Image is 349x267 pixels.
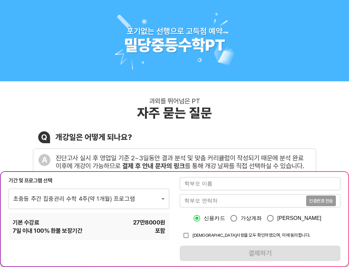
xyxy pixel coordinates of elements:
[180,177,340,190] input: 학부모 이름을 입력해주세요
[277,214,321,222] span: [PERSON_NAME]
[9,177,169,184] div: 기간 및 프로그램 선택
[55,132,132,142] div: 개강일은 어떻게 되나요?
[155,227,165,235] span: 포함
[9,188,169,209] div: 초중등 주간 집중관리 수학 4주(약 1개월) 프로그램
[13,218,39,227] span: 기본 수강료
[39,154,50,166] div: A
[241,214,262,222] span: 가상계좌
[149,97,200,105] div: 과외를 뛰어넘은 PT
[13,227,82,235] span: 7 일 이내 100% 환불 보장기간
[204,214,225,222] span: 신용카드
[192,232,310,238] span: [DEMOGRAPHIC_DATA]사항을 모두 확인하였으며, 이에 동의합니다.
[127,26,223,36] div: 포기없는 선행으로 고득점 예약
[137,105,212,121] div: 자주 묻는 질문
[38,131,50,143] div: Q
[56,154,310,170] div: 진단고사 실시 후 영업일 기준 2~3일동안 결과 분석 및 맞춤 커리큘럼이 작성되기 때문에 분석 완료 이후에 개강이 가능하므로 를 통해 개강 날짜를 직접 선택하실 수 있습니다.
[124,36,225,55] div: 밀당중등수학PT
[180,194,306,207] input: 학부모 연락처를 입력해주세요
[133,218,165,227] span: 27만8000 원
[122,162,185,170] b: 결제 후 안내 문자의 링크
